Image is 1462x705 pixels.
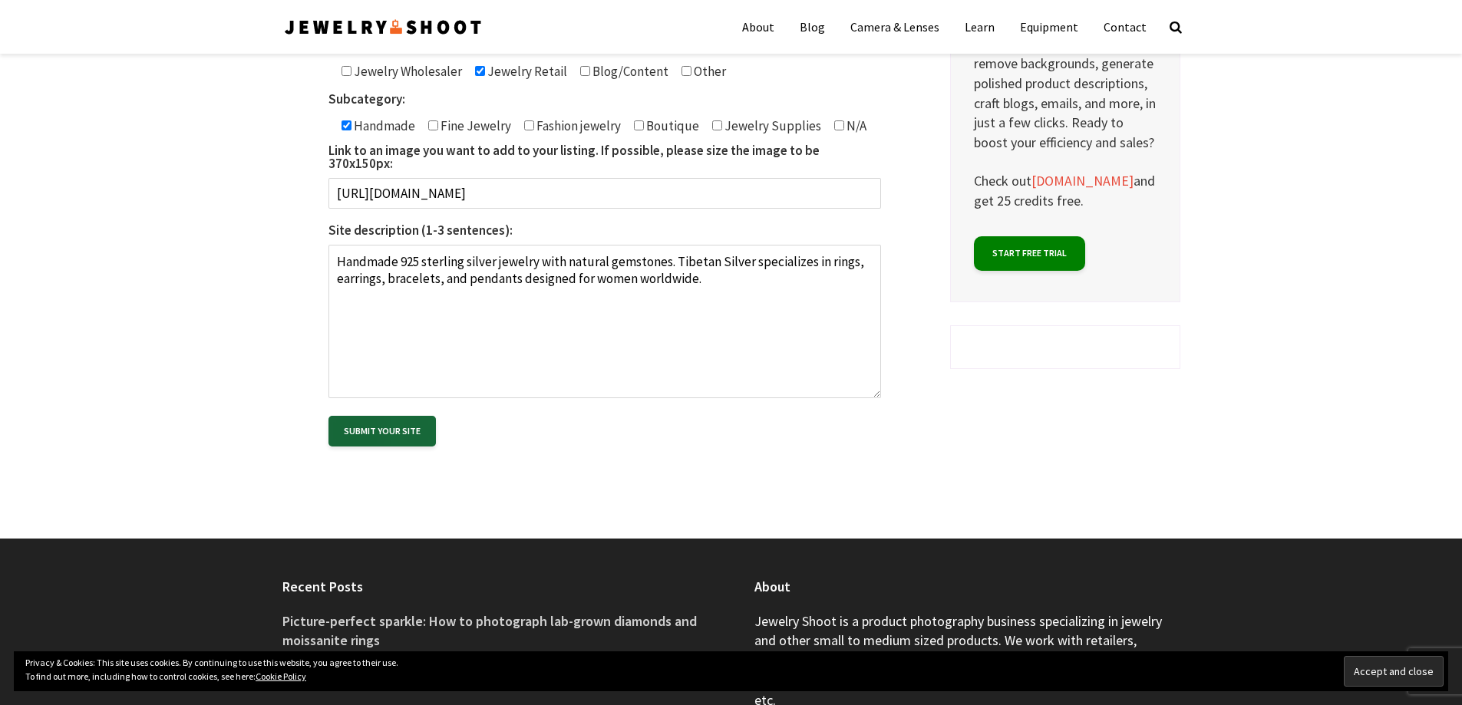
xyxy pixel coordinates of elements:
[1008,8,1090,46] a: Equipment
[754,577,1180,596] h4: About
[691,63,726,80] span: Other
[328,416,436,446] input: Submit your site
[534,117,621,134] span: Fashion jewelry
[328,245,881,398] textarea: Site description (1-3 sentences):
[788,8,837,46] a: Blog
[328,91,405,107] b: Subcategory:
[974,171,1157,210] p: Check out and get 25 credits free.
[282,577,708,596] h4: Recent Posts
[844,117,866,134] span: N/A
[1344,656,1444,687] input: Accept and close
[351,117,415,134] span: Handmade
[328,178,881,209] input: Link to an image you want to add to your listing. If possible, please size the image to be 370x15...
[722,117,821,134] span: Jewelry Supplies
[731,8,786,46] a: About
[328,142,820,172] b: Link to an image you want to add to your listing. If possible, please size the image to be 370x15...
[256,670,306,682] a: Cookie Policy
[282,612,697,650] a: Picture-perfect sparkle: How to photograph lab-grown diamonds and moissanite rings
[974,236,1085,271] a: Start free trial
[485,63,567,80] span: Jewelry Retail
[1031,172,1134,190] a: [DOMAIN_NAME]
[953,8,1006,46] a: Learn
[644,117,699,134] span: Boutique
[839,8,951,46] a: Camera & Lenses
[1092,8,1158,46] a: Contact
[14,651,1448,691] div: Privacy & Cookies: This site uses cookies. By continuing to use this website, you agree to their ...
[282,15,483,39] img: Jewelry Photographer Bay Area - San Francisco | Nationwide via Mail
[438,117,511,134] span: Fine Jewelry
[351,63,462,80] span: Jewelry Wholesaler
[328,222,513,239] b: Site description (1-3 sentences):
[590,63,668,80] span: Blog/Content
